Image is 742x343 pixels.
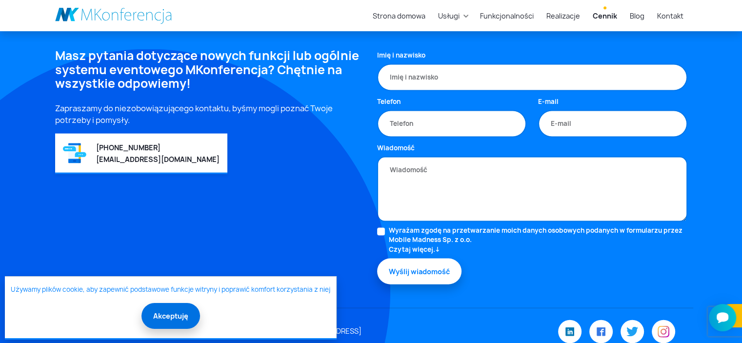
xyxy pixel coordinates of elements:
[63,142,86,164] img: Graficzny element strony
[377,143,415,153] label: Wiadomość
[141,303,200,329] button: Akceptuję
[434,7,463,25] a: Usługi
[597,327,605,336] img: Facebook
[565,327,574,336] img: LinkedIn
[389,226,687,255] label: Wyrażam zgodę na przetwarzanie moich danych osobowych podanych w formularzu przez Mobile Madness ...
[653,7,687,25] a: Kontakt
[709,304,736,331] iframe: Smartsupp widget button
[11,285,330,295] a: Używamy plików cookie, aby zapewnić podstawowe funkcje witryny i poprawić komfort korzystania z niej
[377,97,401,107] label: Telefon
[476,7,538,25] a: Funkcjonalności
[55,102,365,126] p: Zapraszamy do niezobowiązującego kontaktu, byśmy mogli poznać Twoje potrzeby i pomysły.
[377,51,425,61] label: Imię i nazwisko
[96,143,160,152] a: [PHONE_NUMBER]
[658,326,669,338] img: Instagram
[626,327,638,337] img: Twitter
[377,110,526,138] input: Telefon
[626,7,648,25] a: Blog
[377,64,687,91] input: Imię i nazwisko
[389,245,687,255] a: Czytaj więcej.
[542,7,584,25] a: Realizacje
[589,7,621,25] a: Cennik
[369,7,429,25] a: Strona domowa
[96,155,220,164] a: [EMAIL_ADDRESS][DOMAIN_NAME]
[538,110,687,138] input: E-mail
[538,97,559,107] label: E-mail
[377,259,461,284] button: Wyślij wiadomość
[55,49,365,91] h4: Masz pytania dotyczące nowych funkcji lub ogólnie systemu eventowego MKonferencja? Chętnie na wsz...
